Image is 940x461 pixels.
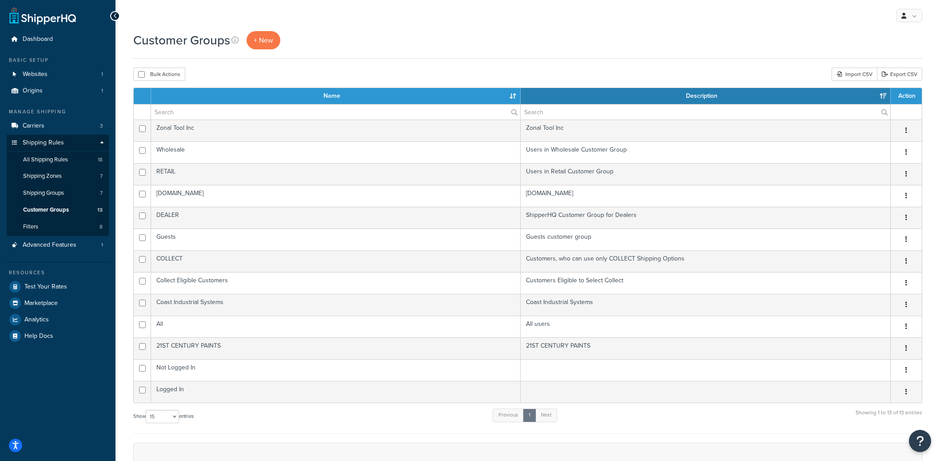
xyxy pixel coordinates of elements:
td: Coast Industrial Systems [521,294,891,316]
span: Shipping Zones [23,172,62,180]
a: Advanced Features 1 [7,237,109,253]
td: COLLECT [151,250,521,272]
td: Logged In [151,381,521,403]
div: Resources [7,269,109,277]
a: Filters 8 [7,219,109,235]
li: Websites [7,66,109,83]
button: Bulk Actions [133,68,185,81]
span: Advanced Features [23,241,76,249]
span: Shipping Rules [23,139,64,147]
a: + New [247,31,280,49]
span: Shipping Groups [23,189,64,197]
span: Carriers [23,122,44,130]
td: All users [521,316,891,337]
div: Basic Setup [7,56,109,64]
h1: Customer Groups [133,32,230,49]
li: Shipping Groups [7,185,109,201]
th: Action [891,88,922,104]
a: Shipping Groups 7 [7,185,109,201]
span: All Shipping Rules [23,156,68,164]
a: Previous [493,409,524,422]
td: ShipperHQ Customer Group for Dealers [521,207,891,228]
div: Showing 1 to 13 of 13 entries [856,408,922,427]
a: Next [535,409,557,422]
span: Marketplace [24,300,58,307]
input: Search [151,104,520,120]
li: Advanced Features [7,237,109,253]
div: Import CSV [832,68,877,81]
span: 7 [100,189,103,197]
span: Customer Groups [23,206,69,214]
span: 3 [100,122,103,130]
span: 13 [97,206,103,214]
li: Origins [7,83,109,99]
td: Collect Eligible Customers [151,272,521,294]
a: Websites 1 [7,66,109,83]
span: + New [254,35,273,45]
td: Not Logged In [151,359,521,381]
span: Origins [23,87,43,95]
span: 1 [101,87,103,95]
a: 1 [523,409,536,422]
li: Filters [7,219,109,235]
label: Show entries [133,410,194,423]
span: 1 [101,241,103,249]
th: Description: activate to sort column ascending [521,88,891,104]
td: Wholesale [151,141,521,163]
td: Users in Wholesale Customer Group [521,141,891,163]
span: 1 [101,71,103,78]
td: 21ST CENTURY PAINTS [521,337,891,359]
td: Customers, who can use only COLLECT Shipping Options [521,250,891,272]
li: Carriers [7,118,109,134]
td: [DOMAIN_NAME] [151,185,521,207]
span: Test Your Rates [24,283,67,291]
a: Test Your Rates [7,279,109,295]
a: Dashboard [7,31,109,48]
li: All Shipping Rules [7,152,109,168]
a: Shipping Zones 7 [7,168,109,184]
td: Customers Eligible to Select Collect [521,272,891,294]
span: Help Docs [24,333,53,340]
span: Filters [23,223,38,231]
td: [DOMAIN_NAME] [521,185,891,207]
td: Guests customer group [521,228,891,250]
li: Customer Groups [7,202,109,218]
li: Shipping Rules [7,135,109,236]
a: Origins 1 [7,83,109,99]
span: 8 [100,223,103,231]
td: Guests [151,228,521,250]
td: Users in Retail Customer Group [521,163,891,185]
span: Analytics [24,316,49,324]
span: 18 [98,156,103,164]
td: Zonal Tool Inc [151,120,521,141]
input: Search [521,104,890,120]
td: All [151,316,521,337]
span: Dashboard [23,36,53,43]
li: Shipping Zones [7,168,109,184]
a: Analytics [7,312,109,328]
button: Open Resource Center [909,430,931,452]
th: Name: activate to sort column ascending [151,88,521,104]
a: ShipperHQ Home [9,7,76,24]
td: DEALER [151,207,521,228]
td: RETAIL [151,163,521,185]
a: All Shipping Rules 18 [7,152,109,168]
a: Export CSV [877,68,922,81]
td: Coast Industrial Systems [151,294,521,316]
a: Customer Groups 13 [7,202,109,218]
span: 7 [100,172,103,180]
a: Shipping Rules [7,135,109,151]
div: Manage Shipping [7,108,109,116]
td: Zonal Tool Inc [521,120,891,141]
td: 21ST CENTURY PAINTS [151,337,521,359]
a: Help Docs [7,328,109,344]
select: Showentries [146,410,179,423]
a: Carriers 3 [7,118,109,134]
a: Marketplace [7,295,109,311]
span: Websites [23,71,48,78]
